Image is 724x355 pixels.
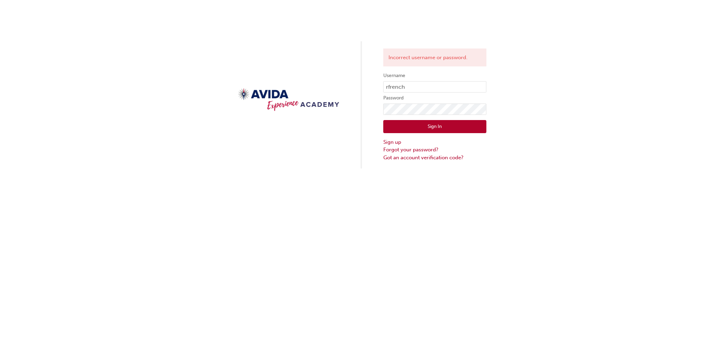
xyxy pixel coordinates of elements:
[383,94,486,102] label: Password
[383,49,486,67] div: Incorrect username or password.
[383,72,486,80] label: Username
[383,154,486,162] a: Got an account verification code?
[383,120,486,133] button: Sign In
[383,138,486,146] a: Sign up
[383,146,486,154] a: Forgot your password?
[383,81,486,93] input: Username
[238,86,341,114] img: Trak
